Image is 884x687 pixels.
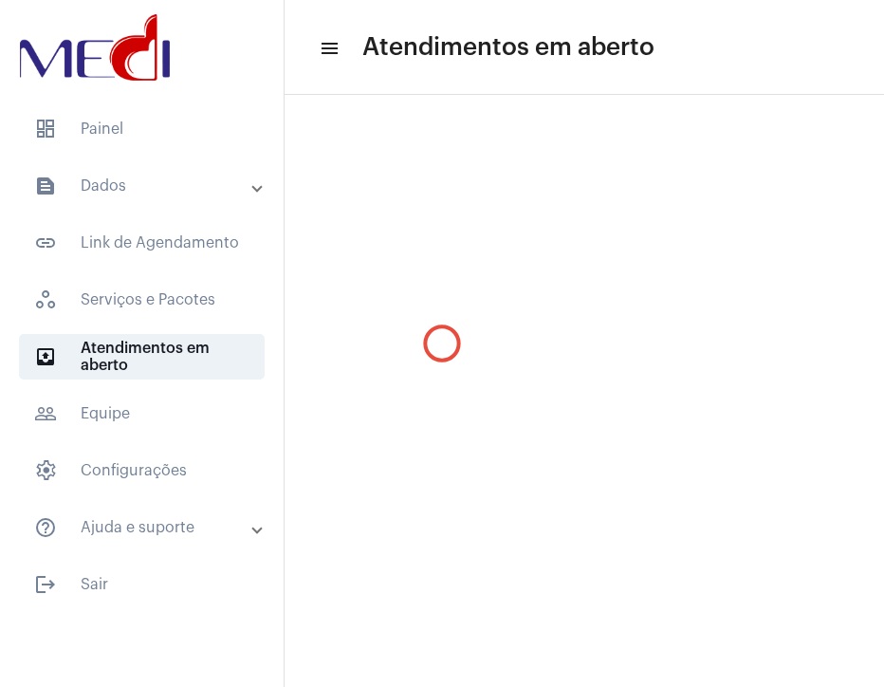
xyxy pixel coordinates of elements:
span: Atendimentos em aberto [19,334,265,380]
mat-icon: sidenav icon [34,402,57,425]
mat-icon: sidenav icon [34,232,57,254]
mat-icon: sidenav icon [319,37,338,60]
span: sidenav icon [34,118,57,140]
mat-panel-title: Ajuda e suporte [34,516,253,539]
mat-expansion-panel-header: sidenav iconDados [11,163,284,209]
mat-expansion-panel-header: sidenav iconAjuda e suporte [11,505,284,550]
img: d3a1b5fa-500b-b90f-5a1c-719c20e9830b.png [15,9,175,85]
span: Link de Agendamento [19,220,265,266]
span: Equipe [19,391,265,436]
span: Configurações [19,448,265,493]
span: Painel [19,106,265,152]
mat-panel-title: Dados [34,175,253,197]
mat-icon: sidenav icon [34,516,57,539]
span: sidenav icon [34,459,57,482]
mat-icon: sidenav icon [34,573,57,596]
span: Atendimentos em aberto [362,32,654,63]
span: Sair [19,562,265,607]
mat-icon: sidenav icon [34,175,57,197]
mat-icon: sidenav icon [34,345,57,368]
span: sidenav icon [34,288,57,311]
span: Serviços e Pacotes [19,277,265,323]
